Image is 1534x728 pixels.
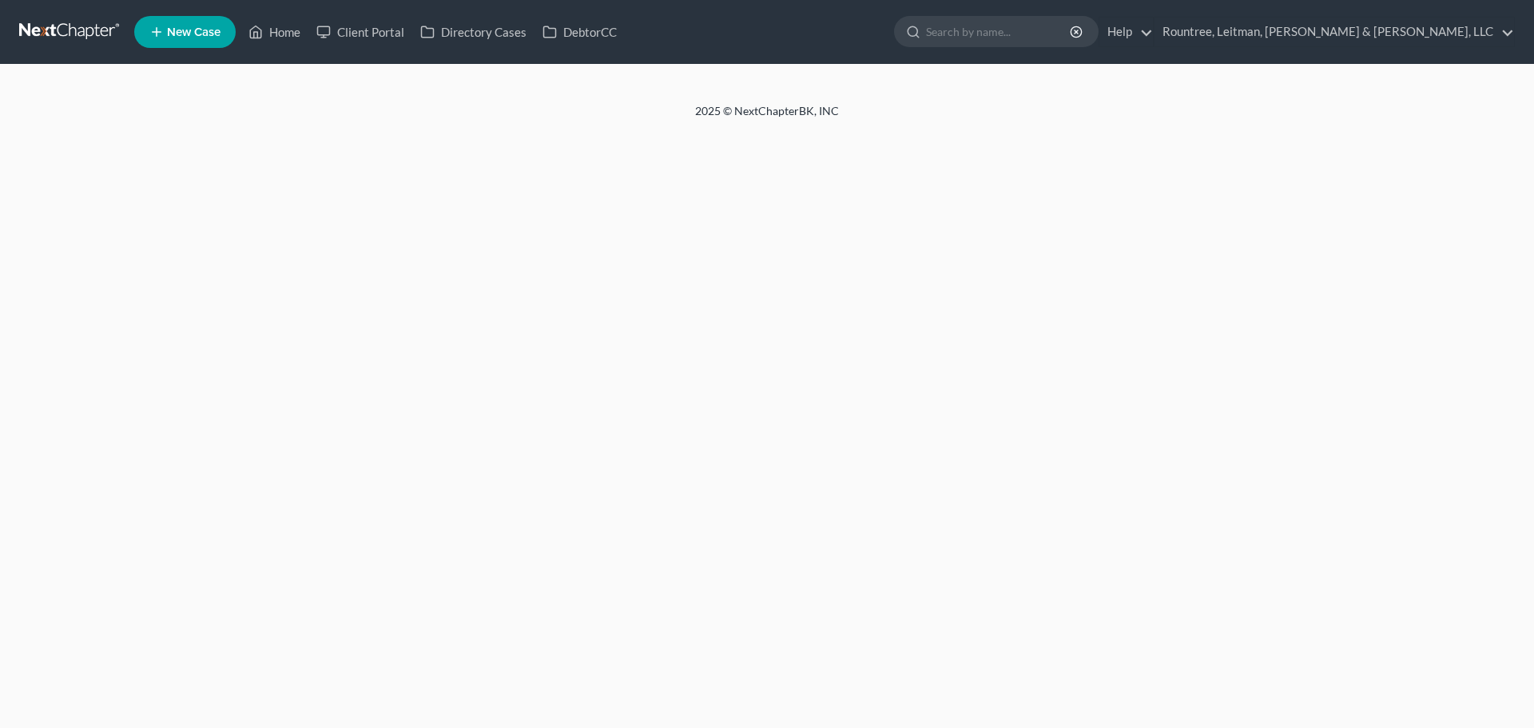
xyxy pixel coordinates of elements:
[312,103,1222,132] div: 2025 © NextChapterBK, INC
[1154,18,1514,46] a: Rountree, Leitman, [PERSON_NAME] & [PERSON_NAME], LLC
[167,26,221,38] span: New Case
[535,18,625,46] a: DebtorCC
[412,18,535,46] a: Directory Cases
[926,17,1072,46] input: Search by name...
[240,18,308,46] a: Home
[308,18,412,46] a: Client Portal
[1099,18,1153,46] a: Help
